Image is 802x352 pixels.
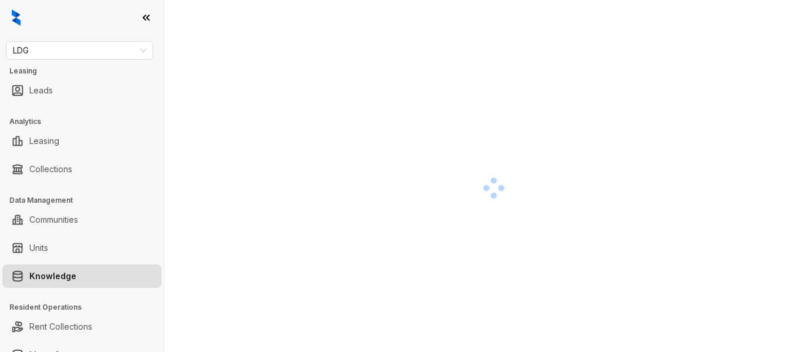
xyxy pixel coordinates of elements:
a: Knowledge [29,264,76,288]
a: Communities [29,208,78,232]
li: Leasing [2,129,161,153]
li: Collections [2,157,161,181]
a: Collections [29,157,72,181]
li: Rent Collections [2,315,161,338]
h3: Analytics [9,116,164,127]
h3: Leasing [9,66,164,76]
a: Leads [29,79,53,102]
h3: Resident Operations [9,302,164,313]
a: Leasing [29,129,59,153]
li: Communities [2,208,161,232]
li: Leads [2,79,161,102]
li: Units [2,236,161,260]
li: Knowledge [2,264,161,288]
a: Units [29,236,48,260]
h3: Data Management [9,195,164,206]
img: logo [12,9,21,26]
a: Rent Collections [29,315,92,338]
span: LDG [13,42,146,59]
